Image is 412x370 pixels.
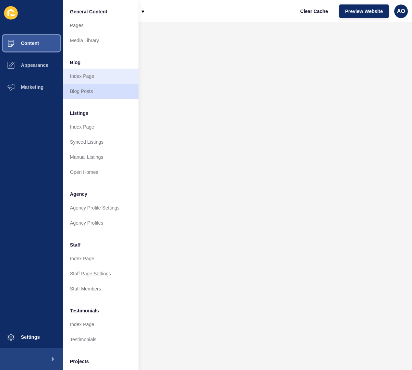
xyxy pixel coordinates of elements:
[339,4,389,18] button: Preview Website
[63,18,138,33] a: Pages
[70,59,81,66] span: Blog
[63,215,138,230] a: Agency Profiles
[345,8,383,15] span: Preview Website
[63,266,138,281] a: Staff Page Settings
[63,150,138,165] a: Manual Listings
[70,110,88,117] span: Listings
[63,251,138,266] a: Index Page
[63,69,138,84] a: Index Page
[70,241,81,248] span: Staff
[63,317,138,332] a: Index Page
[63,119,138,134] a: Index Page
[294,4,334,18] button: Clear Cache
[63,134,138,150] a: Synced Listings
[63,33,138,48] a: Media Library
[63,165,138,180] a: Open Homes
[70,358,89,365] span: Projects
[70,191,87,198] span: Agency
[70,8,107,15] span: General Content
[63,281,138,296] a: Staff Members
[70,307,99,314] span: Testimonials
[63,332,138,347] a: Testimonials
[397,8,405,15] span: AO
[63,84,138,99] a: Blog Posts
[63,200,138,215] a: Agency Profile Settings
[300,8,328,15] span: Clear Cache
